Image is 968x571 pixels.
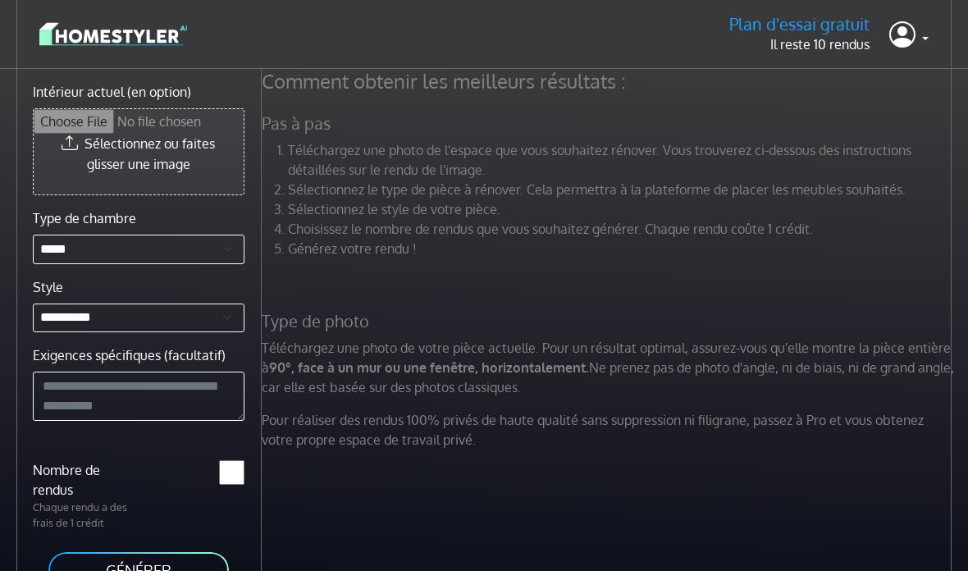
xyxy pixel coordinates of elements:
font: Exigences spécifiques (facultatif) [33,347,226,363]
font: Il reste 10 rendus [770,36,870,53]
font: Plan d'essai gratuit [729,13,870,34]
font: Sélectionnez le style de votre pièce. [288,201,500,217]
font: Téléchargez une photo de l'espace que vous souhaitez rénover. Vous trouverez ci-dessous des instr... [288,142,911,178]
font: Pas à pas [262,112,331,134]
img: logo-3de290ba35641baa71223ecac5eacb59cb85b4c7fdf211dc9aaecaaee71ea2f8.svg [39,20,187,48]
font: Ne prenez pas de photo d'angle, ni de biais, ni de grand angle, car elle est basée sur des photos... [262,359,954,395]
font: Intérieur actuel (en option) [33,84,191,100]
font: Chaque rendu a des frais de 1 crédit [33,500,127,529]
font: Nombre de rendus [33,462,100,498]
font: Téléchargez une photo de votre pièce actuelle. Pour un résultat optimal, assurez-vous qu'elle mon... [262,340,951,376]
font: Pour réaliser des rendus 100% privés de haute qualité sans suppression ni filigrane, passez à Pro... [262,412,924,448]
font: Type de photo [262,310,369,331]
font: Comment obtenir les meilleurs résultats : [262,68,626,94]
font: 90°, face à un mur ou une fenêtre, horizontalement. [269,359,589,376]
font: Choisissez le nombre de rendus que vous souhaitez générer. Chaque rendu coûte 1 crédit. [288,221,813,237]
font: Sélectionnez le type de pièce à rénover. Cela permettra à la plateforme de placer les meubles sou... [288,181,906,198]
font: Générez votre rendu ! [288,240,417,257]
font: Style [33,279,63,295]
font: Type de chambre [33,210,136,226]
